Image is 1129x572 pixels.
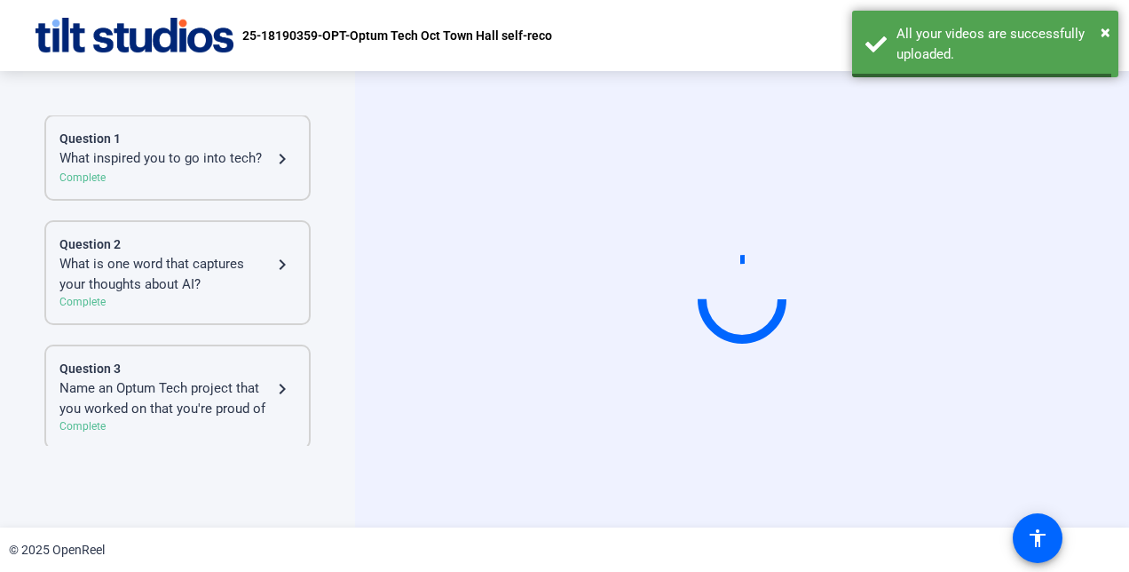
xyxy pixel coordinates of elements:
div: What inspired you to go into tech? [59,148,272,170]
mat-icon: navigate_next [272,254,293,275]
p: 25-18190359-OPT-Optum Tech Oct Town Hall self-reco [242,25,552,46]
div: Complete [59,294,296,310]
div: Question 2 [59,235,296,254]
div: Question 3 [59,360,296,378]
mat-icon: accessibility [1027,528,1048,549]
div: All your videos are successfully uploaded. [896,24,1105,64]
div: What is one word that captures your thoughts about AI? [59,254,272,294]
span: × [1101,21,1110,43]
div: Complete [59,418,296,434]
div: © 2025 OpenReel [9,541,105,560]
button: Close [1101,19,1110,45]
mat-icon: navigate_next [272,378,293,400]
div: Name an Optum Tech project that you worked on that you're proud of [59,378,272,418]
div: Question 1 [59,130,296,148]
img: OpenReel logo [36,18,233,53]
mat-icon: navigate_next [272,148,293,170]
div: Complete [59,170,296,186]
